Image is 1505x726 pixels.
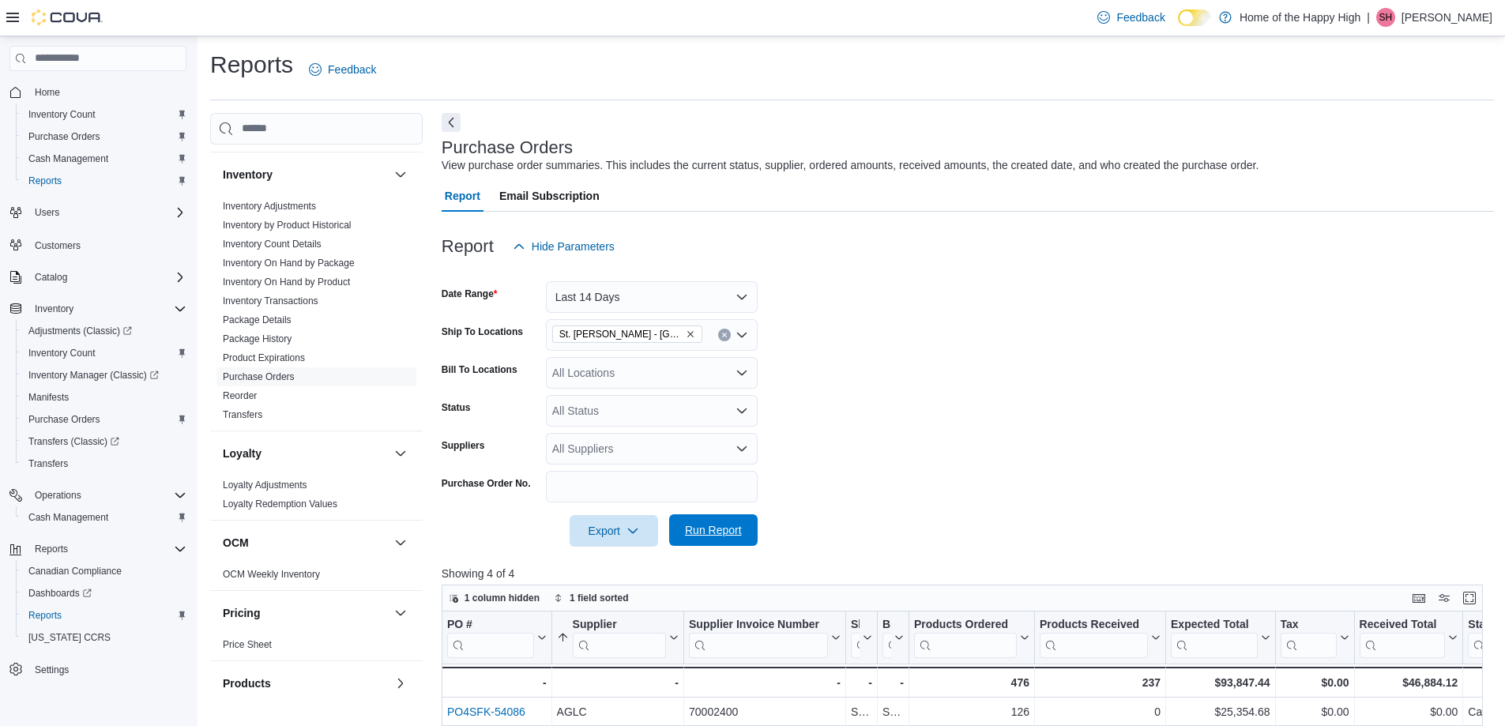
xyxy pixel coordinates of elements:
div: $46,884.12 [1359,673,1458,692]
button: Cash Management [16,506,193,529]
button: Received Total [1359,618,1458,658]
span: Report [445,180,480,212]
div: Supplier Invoice Number [689,618,828,658]
div: Loyalty [210,476,423,520]
a: Reports [22,171,68,190]
span: Inventory Manager (Classic) [22,366,186,385]
span: Transfers [22,454,186,473]
span: Cash Management [28,511,108,524]
span: Product Expirations [223,352,305,364]
a: Canadian Compliance [22,562,128,581]
a: Transfers (Classic) [16,431,193,453]
button: Reports [16,170,193,192]
a: Transfers [223,409,262,420]
button: Keyboard shortcuts [1409,589,1428,608]
button: Enter fullscreen [1460,589,1479,608]
span: Settings [28,660,186,679]
div: 0 [1040,702,1161,721]
div: View purchase order summaries. This includes the current status, supplier, ordered amounts, recei... [442,157,1259,174]
a: Settings [28,660,75,679]
a: Reports [22,606,68,625]
a: Reorder [223,390,257,401]
button: Run Report [669,514,758,546]
span: Export [579,515,649,547]
span: Inventory Count [28,347,96,359]
button: Users [3,201,193,224]
span: Purchase Orders [22,127,186,146]
a: Cash Management [22,508,115,527]
button: Purchase Orders [16,408,193,431]
div: Ship To Location [851,618,860,658]
button: Canadian Compliance [16,560,193,582]
label: Ship To Locations [442,325,523,338]
button: Pricing [391,604,410,623]
span: Adjustments (Classic) [28,325,132,337]
button: Remove St. Albert - Inglewood Square - Fire & Flower from selection in this group [686,329,695,339]
span: Users [28,203,186,222]
div: 126 [914,702,1029,721]
span: Inventory Transactions [223,295,318,307]
button: Operations [28,486,88,505]
button: Inventory Count [16,103,193,126]
div: - [882,673,904,692]
span: Dark Mode [1178,26,1179,27]
button: OCM [391,533,410,552]
nav: Complex example [9,74,186,720]
button: PO # [447,618,547,658]
span: SH [1379,8,1393,27]
span: Dashboards [28,587,92,600]
h3: Pricing [223,605,260,621]
button: Transfers [16,453,193,475]
a: Inventory Count Details [223,239,322,250]
div: Supplier [572,618,665,633]
button: Pricing [223,605,388,621]
button: Inventory Count [16,342,193,364]
div: 237 [1040,673,1161,692]
a: Feedback [1091,2,1171,33]
div: - [689,673,841,692]
button: Inventory [3,298,193,320]
span: St. [PERSON_NAME] - [GEOGRAPHIC_DATA] - Fire & Flower [559,326,683,342]
a: Price Sheet [223,639,272,650]
a: Transfers [22,454,74,473]
button: Reports [3,538,193,560]
a: Product Expirations [223,352,305,363]
button: [US_STATE] CCRS [16,626,193,649]
button: Inventory [391,165,410,184]
button: Inventory [223,167,388,182]
p: [PERSON_NAME] [1402,8,1492,27]
span: Loyalty Redemption Values [223,498,337,510]
a: Loyalty Adjustments [223,480,307,491]
span: Cash Management [22,508,186,527]
div: Bill To Location [882,618,891,658]
span: Settings [35,664,69,676]
span: Inventory On Hand by Package [223,257,355,269]
div: Shane Holcek [1376,8,1395,27]
img: Cova [32,9,103,25]
label: Bill To Locations [442,363,517,376]
span: Inventory Manager (Classic) [28,369,159,382]
button: Display options [1435,589,1454,608]
span: Inventory Count [22,344,186,363]
a: Inventory On Hand by Product [223,276,350,288]
span: Feedback [328,62,376,77]
button: Cash Management [16,148,193,170]
span: Users [35,206,59,219]
span: Reports [28,540,186,559]
a: Inventory Manager (Classic) [16,364,193,386]
button: 1 field sorted [547,589,635,608]
button: Products [223,675,388,691]
span: Inventory [28,299,186,318]
div: Bill To Location [882,618,891,633]
a: [US_STATE] CCRS [22,628,117,647]
a: Adjustments (Classic) [16,320,193,342]
button: Products Ordered [914,618,1029,658]
h3: Purchase Orders [442,138,573,157]
a: Inventory On Hand by Package [223,258,355,269]
span: Transfers [223,408,262,421]
input: Dark Mode [1178,9,1211,26]
a: Purchase Orders [22,127,107,146]
button: Manifests [16,386,193,408]
span: [US_STATE] CCRS [28,631,111,644]
span: Operations [35,489,81,502]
